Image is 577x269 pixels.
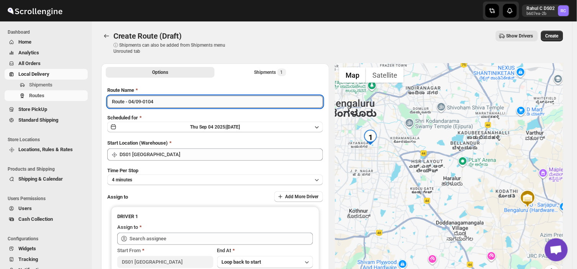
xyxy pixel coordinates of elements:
[527,5,555,11] p: Rahul C DS02
[152,69,168,75] span: Options
[546,33,559,39] span: Create
[5,254,88,265] button: Tracking
[18,216,53,222] span: Cash Collection
[107,140,168,146] span: Start Location (Warehouse)
[107,168,138,173] span: Time Per Stop
[107,122,323,132] button: Thu Sep 04 2025|[DATE]
[107,115,138,121] span: Scheduled for
[107,87,134,93] span: Route Name
[527,11,555,16] p: b607ea-2b
[541,31,563,41] button: Create
[101,31,112,41] button: Routes
[5,203,88,214] button: Users
[366,67,404,83] button: Show satellite imagery
[18,246,36,251] span: Widgets
[113,31,182,41] span: Create Route (Draft)
[227,124,240,130] span: [DATE]
[18,106,47,112] span: Store PickUp
[280,69,283,75] span: 1
[285,194,318,200] span: Add More Driver
[107,194,128,200] span: Assign to
[18,39,31,45] span: Home
[5,90,88,101] button: Routes
[18,147,73,152] span: Locations, Rules & Rates
[561,8,566,13] text: RC
[363,130,378,145] div: 1
[106,67,215,78] button: All Route Options
[18,117,58,123] span: Standard Shipping
[112,177,132,183] span: 4 minutes
[216,67,325,78] button: Selected Shipments
[129,233,313,245] input: Search assignee
[5,58,88,69] button: All Orders
[254,68,286,76] div: Shipments
[496,31,538,41] button: Show Drivers
[6,1,64,20] img: ScrollEngine
[5,214,88,225] button: Cash Collection
[113,42,234,54] p: ⓘ Shipments can also be added from Shipments menu Unrouted tab
[117,248,141,253] span: Start From
[8,166,88,172] span: Products and Shipping
[545,238,568,261] a: Open chat
[5,37,88,47] button: Home
[18,205,32,211] span: Users
[8,196,88,202] span: Users Permissions
[190,124,227,130] span: Thu Sep 04 2025 |
[5,174,88,184] button: Shipping & Calendar
[18,71,49,77] span: Local Delivery
[107,174,323,185] button: 4 minutes
[8,236,88,242] span: Configurations
[18,256,38,262] span: Tracking
[507,33,533,39] span: Show Drivers
[5,80,88,90] button: Shipments
[274,191,323,202] button: Add More Driver
[117,223,138,231] div: Assign to
[107,96,323,108] input: Eg: Bengaluru Route
[29,93,44,98] span: Routes
[18,50,39,55] span: Analytics
[18,60,41,66] span: All Orders
[8,29,88,35] span: Dashboard
[8,137,88,143] span: Store Locations
[120,148,323,161] input: Search location
[522,5,570,17] button: User menu
[5,243,88,254] button: Widgets
[18,176,63,182] span: Shipping & Calendar
[29,82,52,88] span: Shipments
[117,213,313,220] h3: DRIVER 1
[5,144,88,155] button: Locations, Rules & Rates
[217,247,313,254] div: End At
[217,256,313,268] button: Loop back to start
[5,47,88,58] button: Analytics
[339,67,366,83] button: Show street map
[558,5,569,16] span: Rahul C DS02
[222,259,261,265] span: Loop back to start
